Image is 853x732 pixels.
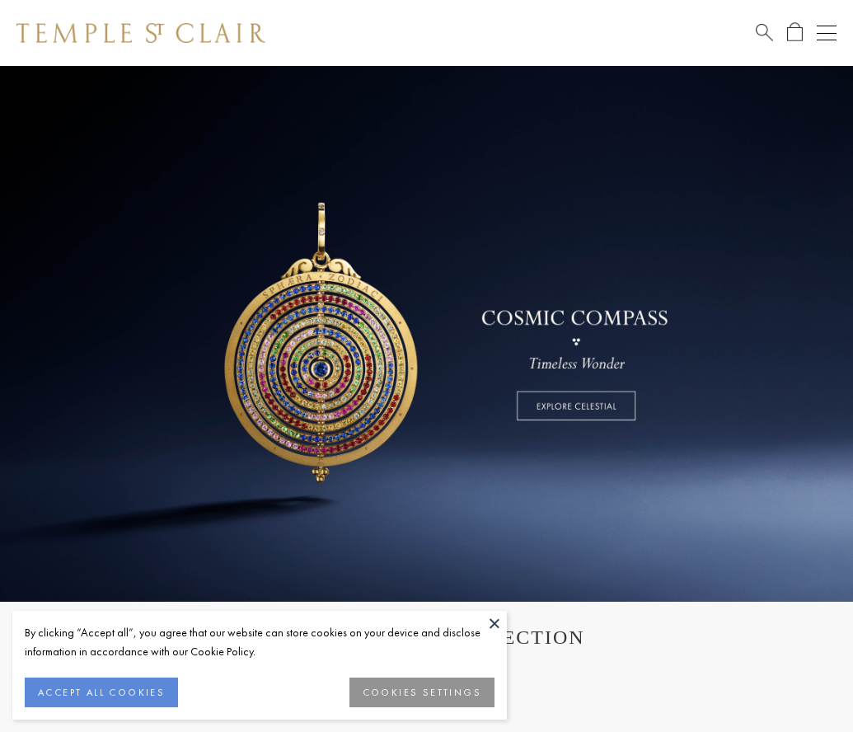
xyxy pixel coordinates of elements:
button: Open navigation [817,23,837,43]
a: Search [756,22,773,43]
a: Open Shopping Bag [787,22,803,43]
button: ACCEPT ALL COOKIES [25,678,178,707]
button: COOKIES SETTINGS [349,678,494,707]
img: Temple St. Clair [16,23,265,43]
div: By clicking “Accept all”, you agree that our website can store cookies on your device and disclos... [25,623,494,661]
